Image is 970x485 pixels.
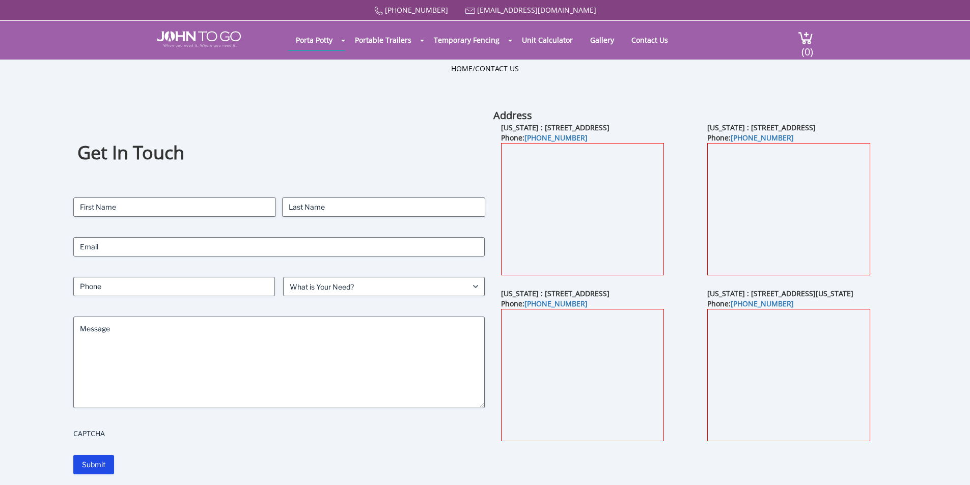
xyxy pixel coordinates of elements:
[475,64,519,73] a: Contact Us
[385,5,448,15] a: [PHONE_NUMBER]
[501,289,609,298] b: [US_STATE] : [STREET_ADDRESS]
[501,299,588,308] b: Phone:
[77,140,481,165] h1: Get In Touch
[451,64,519,74] ul: /
[501,133,588,142] b: Phone:
[426,30,507,50] a: Temporary Fencing
[73,197,276,217] input: First Name
[731,133,794,142] a: [PHONE_NUMBER]
[451,64,473,73] a: Home
[73,237,485,256] input: Email
[801,37,813,59] span: (0)
[731,299,794,308] a: [PHONE_NUMBER]
[798,31,813,45] img: cart a
[524,133,588,142] a: [PHONE_NUMBER]
[73,429,485,439] label: CAPTCHA
[374,7,383,15] img: Call
[707,133,794,142] b: Phone:
[73,455,114,474] input: Submit
[707,299,794,308] b: Phone:
[288,30,340,50] a: Porta Potty
[347,30,419,50] a: Portable Trailers
[524,299,588,308] a: [PHONE_NUMBER]
[282,197,485,217] input: Last Name
[493,108,532,122] b: Address
[73,277,275,296] input: Phone
[157,31,241,47] img: JOHN to go
[477,5,596,15] a: [EMAIL_ADDRESS][DOMAIN_NAME]
[707,289,853,298] b: [US_STATE] : [STREET_ADDRESS][US_STATE]
[465,8,475,14] img: Mail
[583,30,622,50] a: Gallery
[707,123,816,132] b: [US_STATE] : [STREET_ADDRESS]
[501,123,609,132] b: [US_STATE] : [STREET_ADDRESS]
[514,30,580,50] a: Unit Calculator
[624,30,676,50] a: Contact Us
